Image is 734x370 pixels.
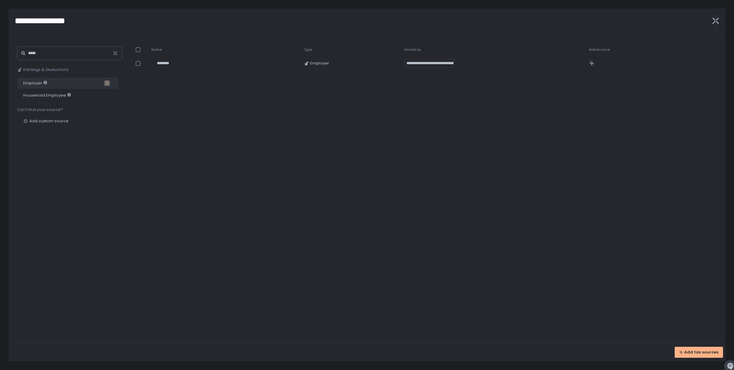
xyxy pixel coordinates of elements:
[675,347,723,358] button: Add tax sources
[104,80,110,86] span: 1
[304,47,312,52] span: Type
[589,47,610,52] span: Active since
[684,350,718,355] span: Add tax sources
[17,107,119,113] div: Can't find your source?
[151,47,162,52] span: Name
[404,47,421,52] span: Owned by
[23,93,71,98] span: Household Employee
[23,67,69,72] span: Earnings & Deductions
[23,80,47,86] span: Employer
[29,118,69,124] span: Add custom source
[310,61,329,66] span: Employer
